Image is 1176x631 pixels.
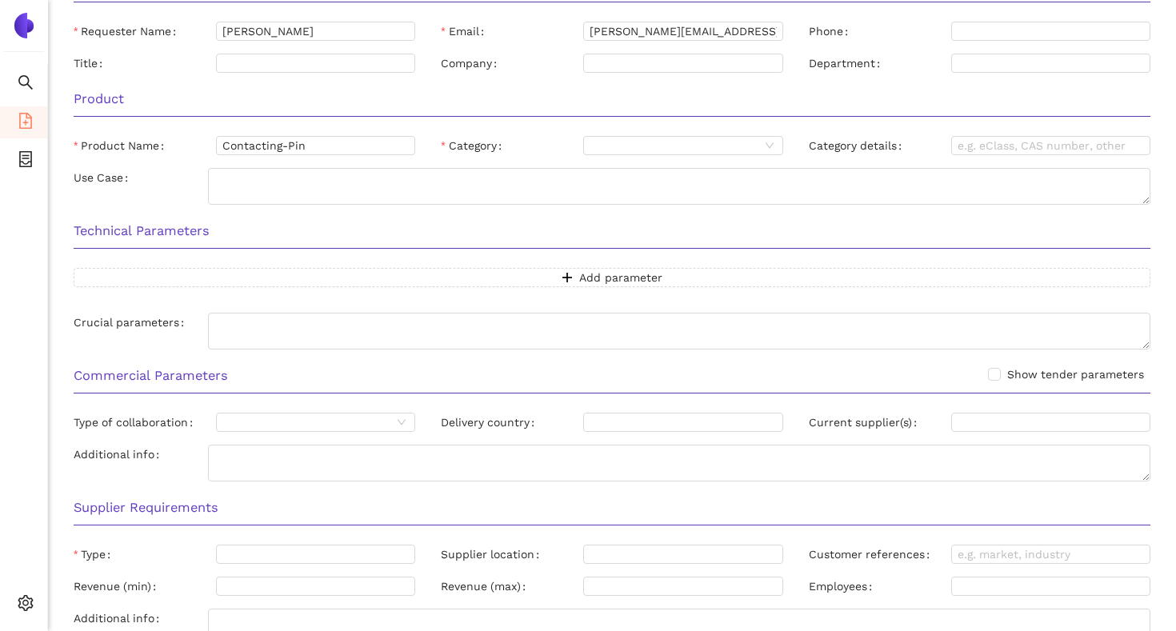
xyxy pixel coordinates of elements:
[951,54,1150,73] input: Department
[809,54,886,73] label: Department
[809,22,854,41] label: Phone
[74,609,166,628] label: Additional info
[18,107,34,139] span: file-add
[951,413,1150,432] input: Current supplier(s)
[74,136,170,155] label: Product Name
[74,413,199,432] label: Type of collaboration
[216,577,415,596] input: Revenue (min)
[216,22,415,41] input: Requester Name
[441,22,490,41] label: Email
[809,545,936,564] label: Customer references
[951,577,1150,596] input: Employees
[74,497,1150,518] h3: Supplier Requirements
[809,413,923,432] label: Current supplier(s)
[1001,365,1150,383] span: Show tender parameters
[74,313,190,332] label: Crucial parameters
[74,54,109,73] label: Title
[74,545,117,564] label: Type
[579,269,662,286] span: Add parameter
[809,577,878,596] label: Employees
[18,146,34,178] span: container
[74,365,1150,386] h3: Commercial Parameters
[208,445,1150,481] textarea: Additional info
[951,22,1150,41] input: Phone
[951,545,1150,564] input: Customer references
[441,54,503,73] label: Company
[208,313,1150,349] textarea: Crucial parameters
[74,221,1150,242] h3: Technical Parameters
[583,54,782,73] input: Company
[18,69,34,101] span: search
[222,413,392,431] input: Type of collaboration
[441,545,546,564] label: Supplier location
[74,168,134,187] label: Use Case
[216,54,415,73] input: Title
[74,22,182,41] label: Requester Name
[809,136,908,155] label: Category details
[951,136,1150,155] input: Category details
[583,577,782,596] input: Revenue (max)
[208,168,1150,205] textarea: Use Case
[74,268,1150,287] button: plusAdd parameter
[11,13,37,38] img: Logo
[74,89,1150,110] h3: Product
[583,22,782,41] input: Email
[74,577,162,596] label: Revenue (min)
[74,445,166,464] label: Additional info
[562,272,573,285] span: plus
[441,136,507,155] label: Category
[216,136,415,155] input: Product Name
[18,589,34,621] span: setting
[441,413,541,432] label: Delivery country
[441,577,532,596] label: Revenue (max)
